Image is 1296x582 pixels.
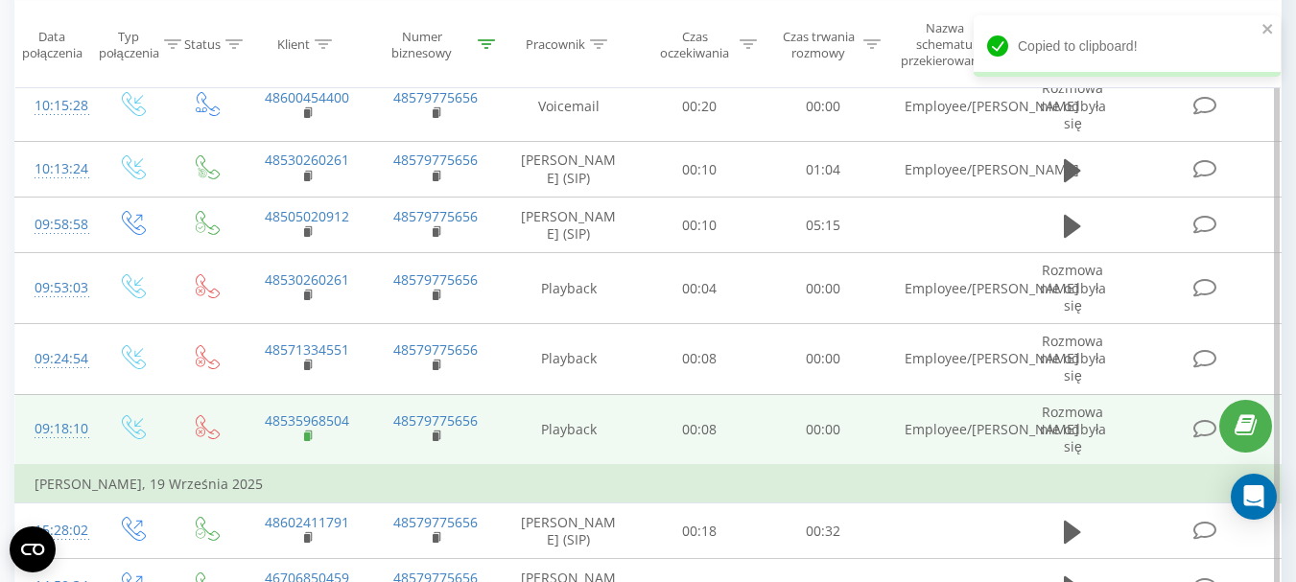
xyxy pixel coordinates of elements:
td: 00:00 [762,394,885,465]
td: 00:08 [638,394,762,465]
td: [PERSON_NAME] (SIP) [500,503,638,559]
div: Czas oczekiwania [655,28,735,60]
td: 00:08 [638,323,762,394]
div: Pracownik [526,36,585,53]
td: 00:32 [762,503,885,559]
button: Open CMP widget [10,526,56,572]
a: 48600454400 [265,88,349,106]
td: Employee/[PERSON_NAME] [885,394,1014,465]
a: 48530260261 [265,151,349,169]
a: 48530260261 [265,270,349,289]
td: Voicemail [500,71,638,142]
a: 48579775656 [393,270,478,289]
div: 09:18:10 [35,410,75,448]
div: Klient [277,36,310,53]
div: 10:13:24 [35,151,75,188]
td: Employee/[PERSON_NAME] [885,142,1014,198]
div: Copied to clipboard! [974,15,1281,77]
td: 05:15 [762,198,885,253]
td: Playback [500,323,638,394]
a: 48579775656 [393,88,478,106]
button: close [1261,21,1275,39]
td: 00:20 [638,71,762,142]
a: 48535968504 [265,411,349,430]
a: 48579775656 [393,340,478,359]
div: 15:28:02 [35,512,75,549]
div: 09:53:03 [35,269,75,307]
td: [PERSON_NAME], 19 Września 2025 [15,465,1282,503]
div: 09:58:58 [35,206,75,244]
td: [PERSON_NAME] (SIP) [500,198,638,253]
td: Employee/[PERSON_NAME] [885,323,1014,394]
a: 48505020912 [265,207,349,225]
div: 10:15:28 [35,87,75,125]
a: 48579775656 [393,411,478,430]
td: 00:10 [638,142,762,198]
div: Open Intercom Messenger [1231,474,1277,520]
td: Playback [500,394,638,465]
div: 09:24:54 [35,340,75,378]
td: 00:00 [762,253,885,324]
a: 48579775656 [393,207,478,225]
span: Rozmowa nie odbyła się [1040,261,1106,314]
div: Typ połączenia [99,28,159,60]
a: 48602411791 [265,513,349,531]
div: Data połączenia [15,28,89,60]
a: 48571334551 [265,340,349,359]
td: Playback [500,253,638,324]
a: 48579775656 [393,513,478,531]
td: 00:00 [762,323,885,394]
span: Rozmowa nie odbyła się [1040,79,1106,131]
td: 00:04 [638,253,762,324]
span: Rozmowa nie odbyła się [1040,403,1106,455]
td: 00:18 [638,503,762,559]
td: [PERSON_NAME] (SIP) [500,142,638,198]
td: Employee/[PERSON_NAME] [885,253,1014,324]
td: 00:10 [638,198,762,253]
td: 00:00 [762,71,885,142]
a: 48579775656 [393,151,478,169]
span: Rozmowa nie odbyła się [1040,332,1106,384]
div: Status [184,36,221,53]
div: Nazwa schematu przekierowania [901,20,988,69]
td: Employee/[PERSON_NAME] [885,71,1014,142]
div: Numer biznesowy [371,28,473,60]
div: Czas trwania rozmowy [779,28,859,60]
td: 01:04 [762,142,885,198]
